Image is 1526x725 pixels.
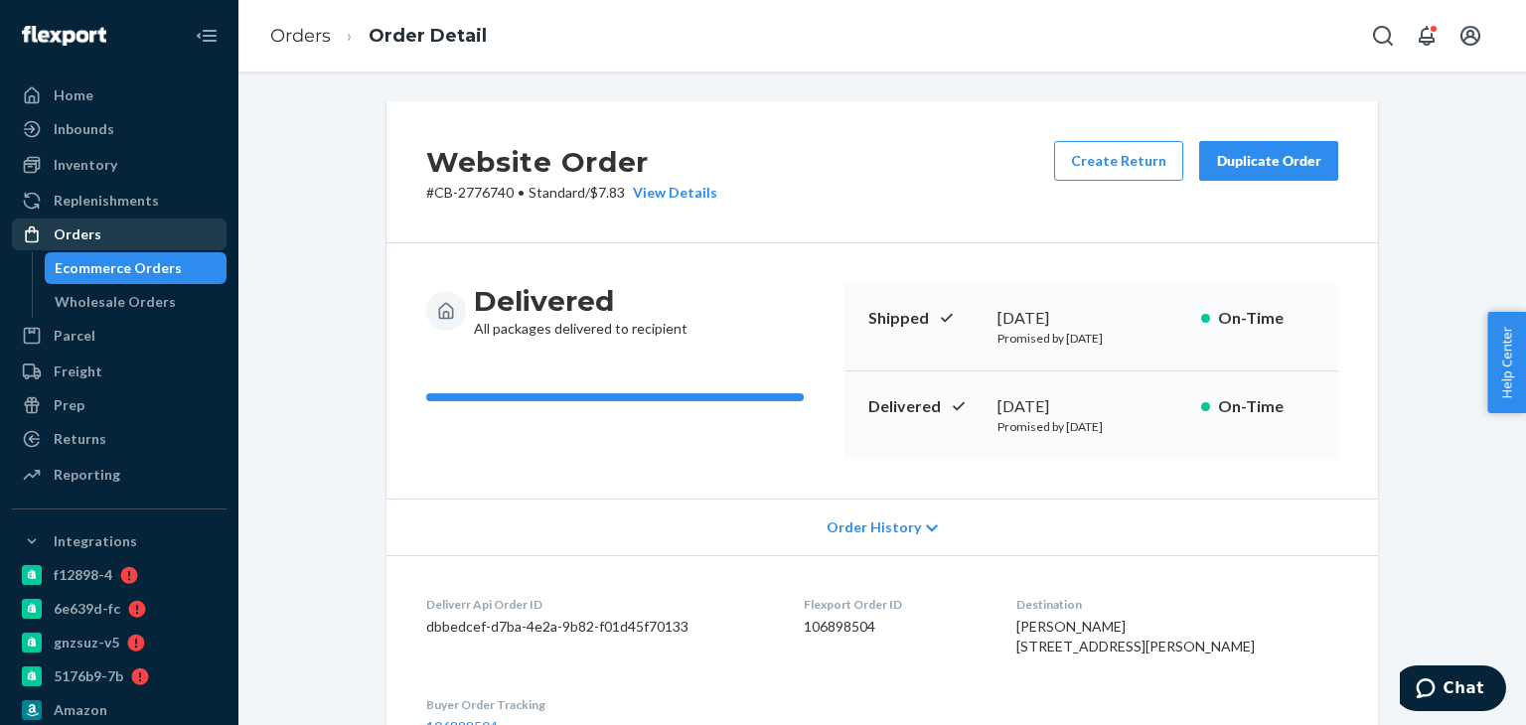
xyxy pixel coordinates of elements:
a: Orders [12,218,227,250]
div: Integrations [54,531,137,551]
button: Open account menu [1450,16,1490,56]
p: On-Time [1218,395,1314,418]
a: Parcel [12,320,227,352]
img: Flexport logo [22,26,106,46]
div: 6e639d-fc [54,599,120,619]
div: Freight [54,362,102,381]
div: Parcel [54,326,95,346]
button: Open notifications [1407,16,1447,56]
div: gnzsuz-v5 [54,633,119,652]
a: f12898-4 [12,559,227,591]
div: Orders [54,224,101,244]
div: Inbounds [54,119,114,139]
a: Returns [12,423,227,455]
div: Ecommerce Orders [55,258,182,278]
p: On-Time [1218,307,1314,330]
span: Order History [827,517,921,537]
a: Replenishments [12,185,227,217]
button: Integrations [12,525,227,557]
a: Reporting [12,459,227,491]
span: [PERSON_NAME] [STREET_ADDRESS][PERSON_NAME] [1016,618,1255,654]
div: Reporting [54,465,120,485]
p: # CB-2776740 / $7.83 [426,183,717,203]
a: 6e639d-fc [12,593,227,625]
dt: Destination [1016,596,1338,613]
ol: breadcrumbs [254,7,503,66]
a: Ecommerce Orders [45,252,228,284]
h3: Delivered [474,283,687,319]
iframe: Opens a widget where you can chat to one of our agents [1400,665,1506,715]
a: 5176b9-7b [12,660,227,692]
dd: dbbedcef-d7ba-4e2a-9b82-f01d45f70133 [426,617,772,637]
a: Wholesale Orders [45,286,228,318]
div: f12898-4 [54,565,112,585]
a: Orders [270,25,331,47]
a: gnzsuz-v5 [12,627,227,658]
button: Help Center [1487,312,1526,413]
dd: 106898504 [804,617,986,637]
a: Home [12,79,227,111]
p: Delivered [868,395,982,418]
div: Prep [54,395,84,415]
dt: Deliverr Api Order ID [426,596,772,613]
p: Promised by [DATE] [997,418,1185,435]
button: Open Search Box [1363,16,1403,56]
div: All packages delivered to recipient [474,283,687,339]
dt: Buyer Order Tracking [426,696,772,713]
button: View Details [625,183,717,203]
div: [DATE] [997,395,1185,418]
h2: Website Order [426,141,717,183]
dt: Flexport Order ID [804,596,986,613]
div: Duplicate Order [1216,151,1321,171]
a: Inventory [12,149,227,181]
div: Inventory [54,155,117,175]
button: Duplicate Order [1199,141,1338,181]
a: Freight [12,356,227,387]
button: Close Navigation [187,16,227,56]
span: • [518,184,525,201]
div: 5176b9-7b [54,666,123,686]
p: Shipped [868,307,982,330]
div: Wholesale Orders [55,292,176,312]
p: Promised by [DATE] [997,330,1185,347]
div: Replenishments [54,191,159,211]
a: Order Detail [369,25,487,47]
button: Create Return [1054,141,1183,181]
div: Home [54,85,93,105]
div: [DATE] [997,307,1185,330]
div: Amazon [54,700,107,720]
a: Inbounds [12,113,227,145]
div: Returns [54,429,106,449]
a: Prep [12,389,227,421]
span: Standard [529,184,585,201]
